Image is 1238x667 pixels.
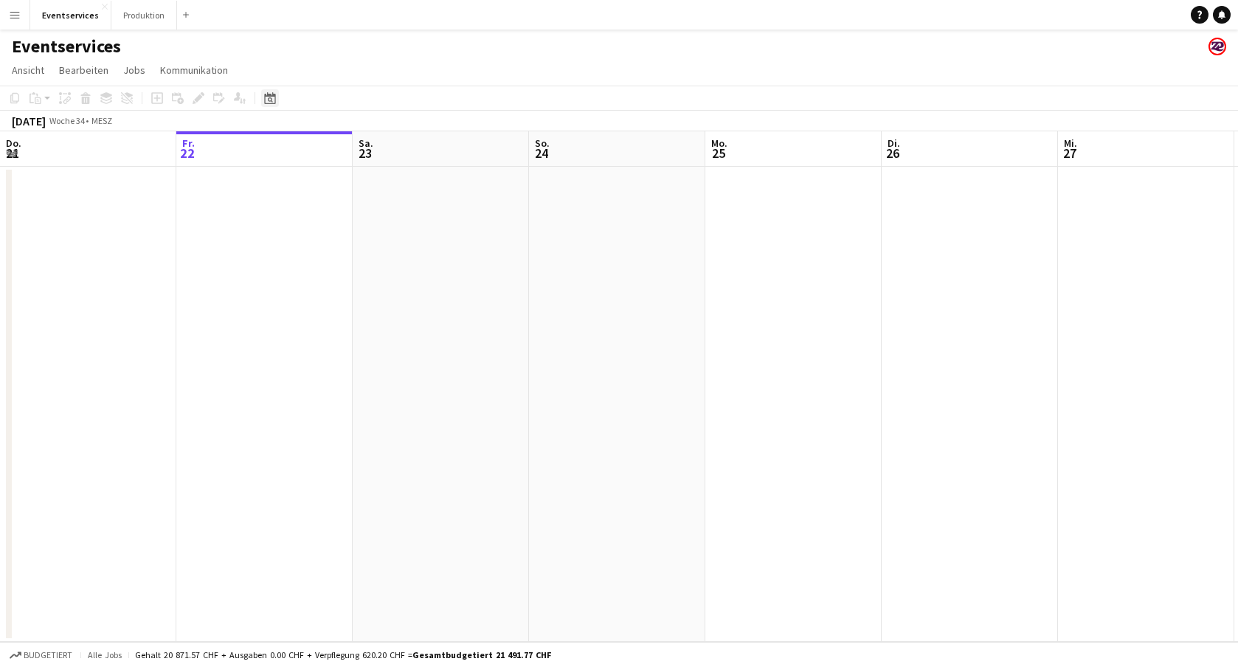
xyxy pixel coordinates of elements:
span: Woche 34 [49,115,86,126]
span: 26 [885,145,900,162]
span: Alle Jobs [87,649,122,660]
span: Bearbeiten [59,63,108,77]
span: 27 [1062,145,1077,162]
span: So. [535,136,550,150]
app-user-avatar: Team Zeitpol [1208,38,1226,55]
span: 23 [356,145,373,162]
span: 22 [180,145,195,162]
a: Ansicht [6,61,50,80]
span: Jobs [123,63,145,77]
span: Di. [888,136,900,150]
button: Budgetiert [7,647,75,663]
a: Jobs [117,61,151,80]
span: Sa. [359,136,373,150]
div: MESZ [91,115,112,126]
button: Eventservices [30,1,111,30]
a: Kommunikation [154,61,234,80]
button: Produktion [111,1,177,30]
span: Gesamtbudgetiert 21 491.77 CHF [412,649,551,660]
span: Do. [6,136,21,150]
span: Kommunikation [160,63,228,77]
div: [DATE] [12,114,46,128]
a: Bearbeiten [53,61,114,80]
h1: Eventservices [12,35,121,58]
span: Ansicht [12,63,44,77]
span: Mo. [711,136,727,150]
span: 25 [709,145,727,162]
span: Fr. [182,136,195,150]
span: Budgetiert [24,650,72,660]
span: 24 [533,145,550,162]
span: 21 [4,145,21,162]
div: Gehalt 20 871.57 CHF + Ausgaben 0.00 CHF + Verpflegung 620.20 CHF = [135,649,551,660]
span: Mi. [1064,136,1077,150]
